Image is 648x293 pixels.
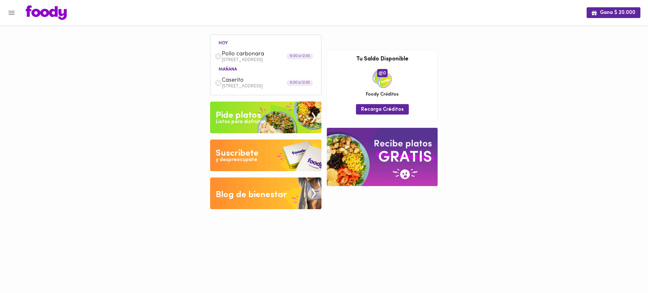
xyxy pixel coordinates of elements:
[222,58,317,62] p: [STREET_ADDRESS]
[222,51,295,58] span: Pollo carbonara
[366,91,399,98] span: Foody Créditos
[216,189,287,201] div: Blog de bienestar
[222,77,295,84] span: Caserito
[327,128,438,186] img: referral-banner.png
[379,71,383,75] img: foody-creditos.png
[26,5,67,20] img: logo.png
[611,256,642,287] iframe: Messagebird Livechat Widget
[210,102,321,133] img: Pide un Platos
[361,107,404,113] span: Recarga Créditos
[592,10,635,16] span: Gana $ 20.000
[215,79,222,86] img: dish.png
[377,69,388,77] span: 0
[587,7,640,18] button: Gana $ 20.000
[287,80,313,86] div: 9:00 a 12:30
[214,40,233,46] li: hoy
[210,140,321,171] img: Disfruta bajar de peso
[287,53,313,59] div: 9:00 a 12:30
[332,56,433,63] h3: Tu Saldo Disponible
[4,5,19,21] button: Menu
[356,104,409,115] button: Recarga Créditos
[222,84,317,89] p: [STREET_ADDRESS]
[216,156,257,164] div: y despreocupate
[214,66,242,72] li: mañana
[216,147,259,160] div: Suscribete
[373,69,392,88] img: credits-package.png
[215,53,222,60] img: dish.png
[216,109,261,122] div: Pide platos
[210,178,321,209] img: Blog de bienestar
[216,118,265,126] div: Listos para disfrutar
